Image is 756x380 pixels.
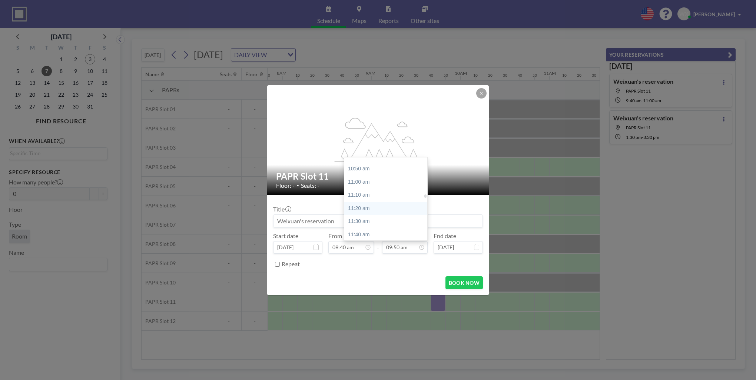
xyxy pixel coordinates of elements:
[344,176,431,189] div: 11:00 am
[301,182,319,189] span: Seats: -
[344,189,431,202] div: 11:10 am
[276,171,481,182] h2: PAPR Slot 11
[344,162,431,176] div: 10:50 am
[434,232,456,240] label: End date
[273,206,291,213] label: Title
[296,183,299,188] span: •
[344,228,431,241] div: 11:40 am
[344,215,431,228] div: 11:30 am
[282,260,300,268] label: Repeat
[273,232,298,240] label: Start date
[276,182,295,189] span: Floor: -
[445,276,483,289] button: BOOK NOW
[377,235,379,251] span: -
[328,232,342,240] label: From
[273,215,483,227] input: Weixuan's reservation
[344,202,431,215] div: 11:20 am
